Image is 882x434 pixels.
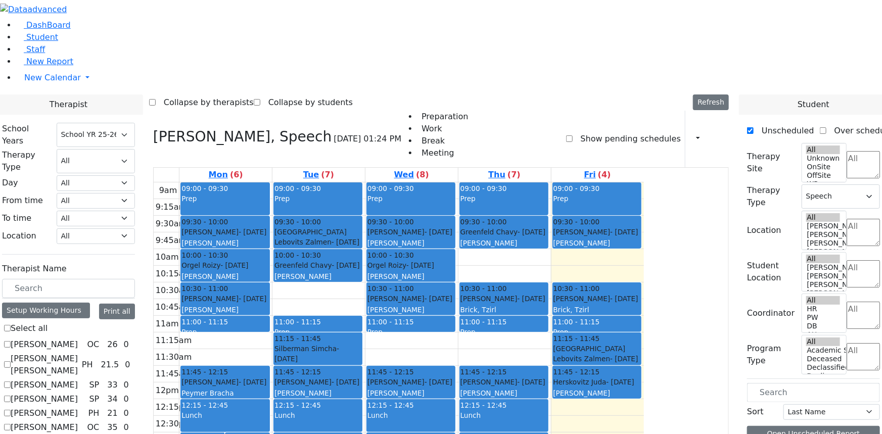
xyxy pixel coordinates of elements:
[274,271,361,281] div: [PERSON_NAME]
[806,239,840,248] option: [PERSON_NAME] 3
[460,367,507,377] span: 11:45 - 12:15
[747,406,764,418] label: Sort
[798,99,829,111] span: Student
[460,377,547,387] div: [PERSON_NAME]
[367,318,414,326] span: 11:00 - 11:15
[806,289,840,298] option: [PERSON_NAME] 2
[367,238,454,248] div: [PERSON_NAME]
[2,230,36,242] label: Location
[460,305,547,315] div: Brick, Tzirl
[367,305,454,315] div: [PERSON_NAME]
[847,151,880,178] textarea: Search
[553,305,641,315] div: Brick, Tzirl
[181,217,228,227] span: 09:30 - 10:00
[507,169,521,181] label: (7)
[417,123,468,135] li: Work
[154,351,194,363] div: 11:30am
[274,344,361,364] div: Silberman Simcha
[714,130,719,148] div: Setup
[367,283,414,294] span: 10:30 - 11:00
[154,368,194,380] div: 11:45am
[806,154,840,163] option: Unknown
[806,180,840,188] option: WP
[553,354,641,364] div: Lebovits Zalmen
[553,238,641,248] div: [PERSON_NAME]
[154,268,194,280] div: 10:15am
[2,177,18,189] label: Day
[11,339,78,351] label: [PERSON_NAME]
[806,171,840,180] option: OffSite
[11,379,78,391] label: [PERSON_NAME]
[274,367,321,377] span: 11:45 - 12:15
[11,407,78,419] label: [PERSON_NAME]
[847,260,880,287] textarea: Search
[460,410,547,420] div: Lunch
[460,283,507,294] span: 10:30 - 11:00
[806,213,840,222] option: All
[417,135,468,147] li: Break
[553,294,641,304] div: [PERSON_NAME]
[460,294,547,304] div: [PERSON_NAME]
[274,250,321,260] span: 10:00 - 10:30
[181,401,228,409] span: 12:15 - 12:45
[16,20,71,30] a: DashBoard
[553,184,600,192] span: 09:00 - 09:30
[274,410,361,420] div: Lunch
[425,295,452,303] span: - [DATE]
[274,237,361,247] div: Lebovits Zalmen
[154,284,194,297] div: 10:30am
[332,238,359,246] span: - [DATE]
[105,407,119,419] div: 21
[553,217,600,227] span: 09:30 - 10:00
[301,168,336,182] a: September 16, 2025
[220,261,248,269] span: - [DATE]
[274,260,361,270] div: Greenfeld Chavy
[553,327,641,337] div: Prep
[705,130,710,148] div: Report
[806,305,840,313] option: HR
[274,401,321,409] span: 12:15 - 12:45
[806,280,840,289] option: [PERSON_NAME] 3
[806,163,840,171] option: OnSite
[847,343,880,370] textarea: Search
[2,123,51,147] label: School Years
[26,20,71,30] span: DashBoard
[806,322,840,330] option: DB
[105,379,119,391] div: 33
[747,224,781,236] label: Location
[332,261,359,269] span: - [DATE]
[553,283,600,294] span: 10:30 - 11:00
[518,228,545,236] span: - [DATE]
[806,363,840,372] option: Declassified
[460,227,547,237] div: Greenfeld Chavy
[274,184,321,192] span: 09:00 - 09:30
[105,339,119,351] div: 26
[806,296,840,305] option: All
[582,168,613,182] a: September 19, 2025
[806,272,840,280] option: [PERSON_NAME] 4
[99,304,135,319] button: Print all
[85,379,103,391] div: SP
[181,260,268,270] div: Orgel Roizy
[553,377,641,387] div: Herskovitz Juda
[460,217,507,227] span: 09:30 - 10:00
[2,303,90,318] div: Setup Working Hours
[181,388,268,398] div: Peymer Bracha
[460,318,507,326] span: 11:00 - 11:15
[747,343,796,367] label: Program Type
[806,248,840,256] option: [PERSON_NAME] 2
[806,263,840,272] option: [PERSON_NAME] 5
[367,367,414,377] span: 11:45 - 12:15
[24,73,81,82] span: New Calendar
[153,128,332,146] h3: [PERSON_NAME], Speech
[367,401,414,409] span: 12:15 - 12:45
[425,228,452,236] span: - [DATE]
[154,234,189,247] div: 9:45am
[806,330,840,339] option: AH
[11,322,48,334] label: Select all
[747,383,880,402] input: Search
[553,227,641,237] div: [PERSON_NAME]
[334,133,401,145] span: [DATE] 01:24 PM
[392,168,431,182] a: September 17, 2025
[78,359,97,371] div: PH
